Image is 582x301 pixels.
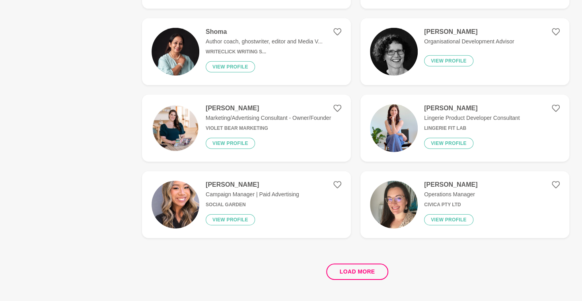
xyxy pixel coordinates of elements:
img: 4c4d2a7bc99976850fe9f1e1a42c371448799631-800x800.jpg [370,181,418,229]
img: 431d3d945cabad6838fb9d9617418aa7b78b4a0b-5460x2695.jpg [152,28,199,76]
h4: [PERSON_NAME] [206,181,299,189]
h6: WriteClick Writing S... [206,49,323,55]
img: 4ef8a7d00ab376798fa9c2ca8c8f2f7709b7aa47-206x206.jpg [370,28,418,76]
a: [PERSON_NAME]Operations ManagerCivica Pty LtdView profile [360,171,569,238]
p: Campaign Manager | Paid Advertising [206,190,299,199]
img: f656bf9622fc7220e58d4af968c40dd4594e688e-2908x3877.jpg [370,104,418,152]
button: View profile [424,138,473,149]
img: 373f5c948d15c6eb6d1acba3350a80326fa569d1-405x720.png [152,181,199,229]
h6: Violet Bear Marketing [206,125,331,131]
h4: [PERSON_NAME] [424,28,514,36]
h6: Lingerie Fit Lab [424,125,520,131]
h4: [PERSON_NAME] [206,104,331,112]
h6: Social Garden [206,202,299,208]
h4: Shoma [206,28,323,36]
a: [PERSON_NAME]Campaign Manager | Paid AdvertisingSocial GardenView profile [142,171,351,238]
p: Author coach, ghostwriter, editor and Media V... [206,37,323,46]
p: Lingerie Product Developer Consultant [424,114,520,122]
p: Operations Manager [424,190,477,199]
button: View profile [206,138,255,149]
p: Organisational Development Advisor [424,37,514,46]
button: View profile [206,61,255,72]
a: [PERSON_NAME]Lingerie Product Developer ConsultantLingerie Fit LabView profile [360,95,569,162]
h4: [PERSON_NAME] [424,104,520,112]
p: Marketing/Advertising Consultant - Owner/Founder [206,114,331,122]
h4: [PERSON_NAME] [424,181,477,189]
a: [PERSON_NAME]Marketing/Advertising Consultant - Owner/FounderViolet Bear MarketingView profile [142,95,351,162]
h6: Civica Pty Ltd [424,202,477,208]
a: ShomaAuthor coach, ghostwriter, editor and Media V...WriteClick Writing S...View profile [142,18,351,85]
button: View profile [424,55,473,66]
a: [PERSON_NAME]Organisational Development AdvisorView profile [360,18,569,85]
img: 059c8395ceb7026f4b1bc7f73a22178e1c671b32-1080x1080.jpg [152,104,199,152]
button: View profile [206,214,255,225]
button: Load more [326,264,389,280]
button: View profile [424,214,473,225]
